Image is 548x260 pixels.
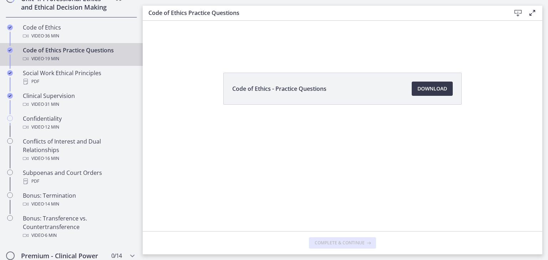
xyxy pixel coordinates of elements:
[111,251,122,260] span: 0 / 14
[7,47,13,53] i: Completed
[23,191,134,208] div: Bonus: Termination
[23,54,134,63] div: Video
[23,137,134,163] div: Conflicts of Interest and Dual Relationships
[23,123,134,131] div: Video
[23,100,134,109] div: Video
[23,168,134,186] div: Subpoenas and Court Orders
[23,214,134,240] div: Bonus: Transference vs. Countertransference
[309,237,376,249] button: Complete & continue
[23,92,134,109] div: Clinical Supervision
[44,231,57,240] span: · 6 min
[7,70,13,76] i: Completed
[23,32,134,40] div: Video
[23,114,134,131] div: Confidentiality
[143,21,542,56] iframe: Video Lesson
[7,25,13,30] i: Completed
[44,54,59,63] span: · 19 min
[417,84,447,93] span: Download
[44,100,59,109] span: · 31 min
[232,84,326,93] span: Code of Ethics - Practice Questions
[44,200,59,208] span: · 14 min
[148,9,499,17] h3: Code of Ethics Practice Questions
[23,231,134,240] div: Video
[23,46,134,63] div: Code of Ethics Practice Questions
[23,77,134,86] div: PDF
[7,93,13,99] i: Completed
[44,154,59,163] span: · 16 min
[23,69,134,86] div: Social Work Ethical Principles
[412,82,453,96] a: Download
[44,123,59,131] span: · 12 min
[23,23,134,40] div: Code of Ethics
[44,32,59,40] span: · 36 min
[23,177,134,186] div: PDF
[23,154,134,163] div: Video
[23,200,134,208] div: Video
[315,240,365,246] span: Complete & continue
